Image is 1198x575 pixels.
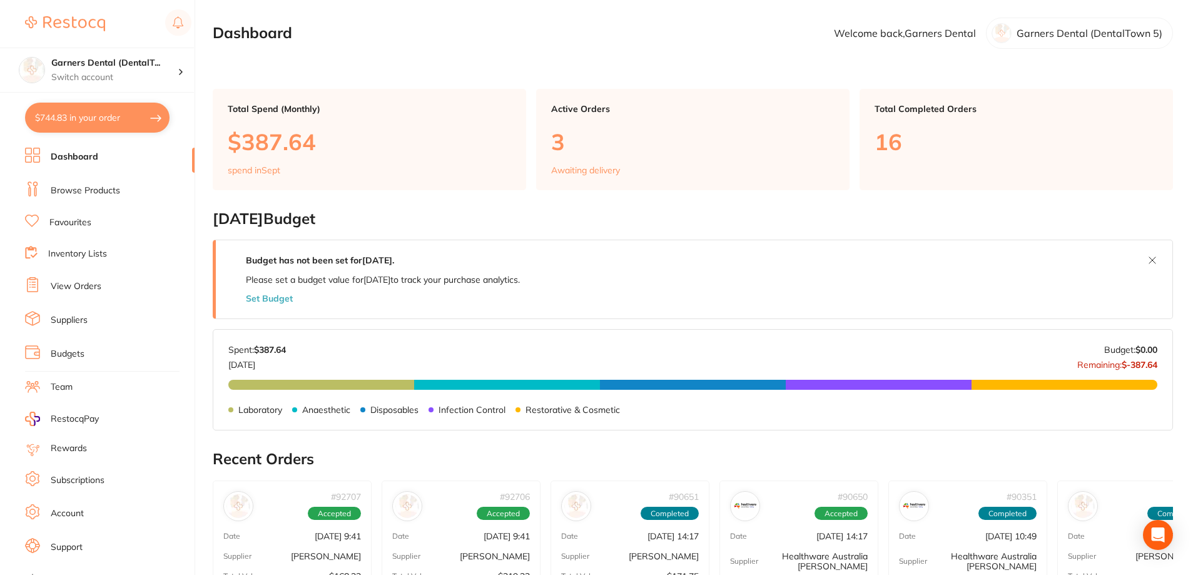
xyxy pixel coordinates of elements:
div: Open Intercom Messenger [1143,520,1173,550]
p: Active Orders [551,104,835,114]
p: [DATE] 9:41 [484,531,530,541]
p: Welcome back, Garners Dental [834,28,976,39]
img: Healthware Australia Ridley [902,494,926,518]
p: [PERSON_NAME] [291,551,361,561]
img: Healthware Australia Ridley [733,494,757,518]
a: Total Completed Orders16 [860,89,1173,190]
img: RestocqPay [25,412,40,426]
img: Restocq Logo [25,16,105,31]
img: Henry Schein Halas [1071,494,1095,518]
p: Supplier [899,557,927,566]
span: Completed [978,507,1037,521]
p: Date [392,532,409,541]
p: [PERSON_NAME] [629,551,699,561]
strong: Budget has not been set for [DATE] . [246,255,394,266]
p: Garners Dental (DentalTown 5) [1017,28,1162,39]
strong: $-387.64 [1122,359,1157,370]
p: Awaiting delivery [551,165,620,175]
p: [DATE] 9:41 [315,531,361,541]
p: Anaesthetic [302,405,350,415]
p: Date [1068,532,1085,541]
p: Supplier [561,552,589,561]
button: Set Budget [246,293,293,303]
span: RestocqPay [51,413,99,425]
span: Accepted [477,507,530,521]
p: # 92706 [500,492,530,502]
p: Restorative & Cosmetic [525,405,620,415]
p: Date [730,532,747,541]
p: Please set a budget value for [DATE] to track your purchase analytics. [246,275,520,285]
img: Adam Dental [564,494,588,518]
p: Switch account [51,71,178,84]
button: $744.83 in your order [25,103,170,133]
p: Total Spend (Monthly) [228,104,511,114]
strong: $387.64 [254,344,286,355]
p: # 90650 [838,492,868,502]
p: [DATE] [228,355,286,370]
p: Supplier [730,557,758,566]
p: Supplier [223,552,251,561]
a: Active Orders3Awaiting delivery [536,89,850,190]
p: [DATE] 10:49 [985,531,1037,541]
h2: [DATE] Budget [213,210,1173,228]
a: Inventory Lists [48,248,107,260]
p: Infection Control [439,405,505,415]
a: Favourites [49,216,91,229]
p: Supplier [1068,552,1096,561]
img: Adam Dental [395,494,419,518]
img: Garners Dental (DentalTown 5) [19,58,44,83]
a: RestocqPay [25,412,99,426]
p: Remaining: [1077,355,1157,370]
p: Supplier [392,552,420,561]
p: # 90651 [669,492,699,502]
a: Budgets [51,348,84,360]
p: # 90351 [1007,492,1037,502]
p: Total Completed Orders [875,104,1158,114]
a: Support [51,541,83,554]
a: Restocq Logo [25,9,105,38]
a: Team [51,381,73,394]
a: View Orders [51,280,101,293]
p: 16 [875,129,1158,155]
span: Accepted [308,507,361,521]
a: Browse Products [51,185,120,197]
p: Disposables [370,405,419,415]
a: Subscriptions [51,474,104,487]
h2: Recent Orders [213,450,1173,468]
h4: Garners Dental (DentalTown 5) [51,57,178,69]
p: 3 [551,129,835,155]
p: Laboratory [238,405,282,415]
p: Healthware Australia [PERSON_NAME] [927,551,1037,571]
p: Date [899,532,916,541]
strong: $0.00 [1135,344,1157,355]
p: Healthware Australia [PERSON_NAME] [758,551,868,571]
a: Total Spend (Monthly)$387.64spend inSept [213,89,526,190]
a: Account [51,507,84,520]
a: Dashboard [51,151,98,163]
p: Spent: [228,345,286,355]
p: Date [561,532,578,541]
a: Rewards [51,442,87,455]
p: $387.64 [228,129,511,155]
p: spend in Sept [228,165,280,175]
span: Accepted [815,507,868,521]
p: Date [223,532,240,541]
p: [DATE] 14:17 [816,531,868,541]
p: [DATE] 14:17 [647,531,699,541]
p: Budget: [1104,345,1157,355]
img: Henry Schein Halas [226,494,250,518]
a: Suppliers [51,314,88,327]
p: [PERSON_NAME] [460,551,530,561]
p: # 92707 [331,492,361,502]
h2: Dashboard [213,24,292,42]
span: Completed [641,507,699,521]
